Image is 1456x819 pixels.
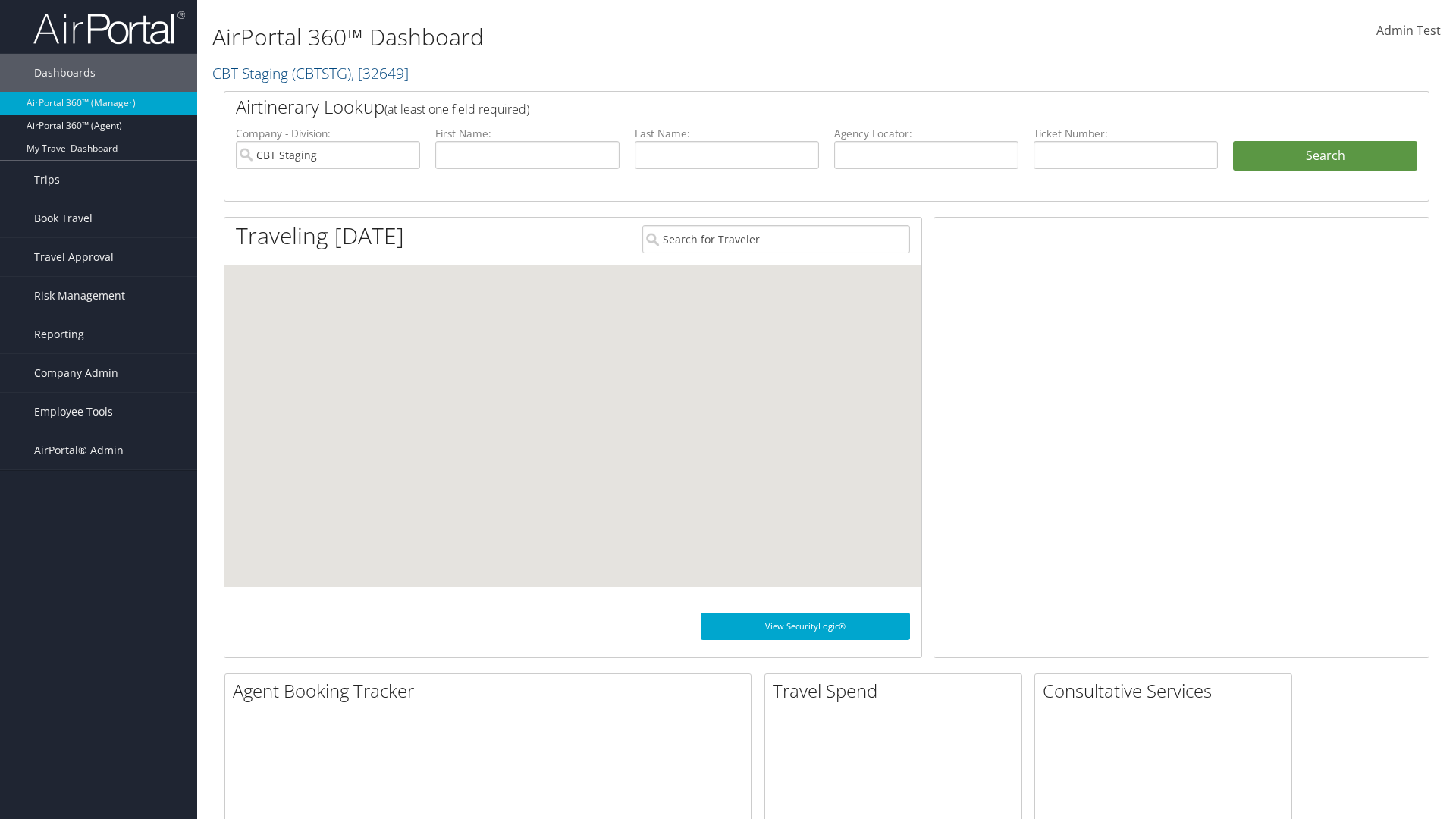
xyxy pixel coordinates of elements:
[635,126,819,141] label: Last Name:
[34,54,96,92] span: Dashboards
[212,63,409,83] a: CBT Staging
[292,63,351,83] span: ( CBTSTG )
[1376,22,1441,39] span: Admin Test
[1233,141,1417,171] button: Search
[1043,678,1291,704] h2: Consultative Services
[236,94,1317,120] h2: Airtinerary Lookup
[34,393,113,431] span: Employee Tools
[34,277,125,315] span: Risk Management
[1034,126,1218,141] label: Ticket Number:
[233,678,751,704] h2: Agent Booking Tracker
[701,613,910,640] a: View SecurityLogic®
[33,10,185,45] img: airportal-logo.png
[212,21,1031,53] h1: AirPortal 360™ Dashboard
[1376,8,1441,55] a: Admin Test
[773,678,1021,704] h2: Travel Spend
[34,315,84,353] span: Reporting
[351,63,409,83] span: , [ 32649 ]
[236,220,404,252] h1: Traveling [DATE]
[642,225,910,253] input: Search for Traveler
[34,354,118,392] span: Company Admin
[384,101,529,118] span: (at least one field required)
[34,238,114,276] span: Travel Approval
[34,161,60,199] span: Trips
[834,126,1018,141] label: Agency Locator:
[435,126,620,141] label: First Name:
[34,431,124,469] span: AirPortal® Admin
[236,126,420,141] label: Company - Division:
[34,199,93,237] span: Book Travel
